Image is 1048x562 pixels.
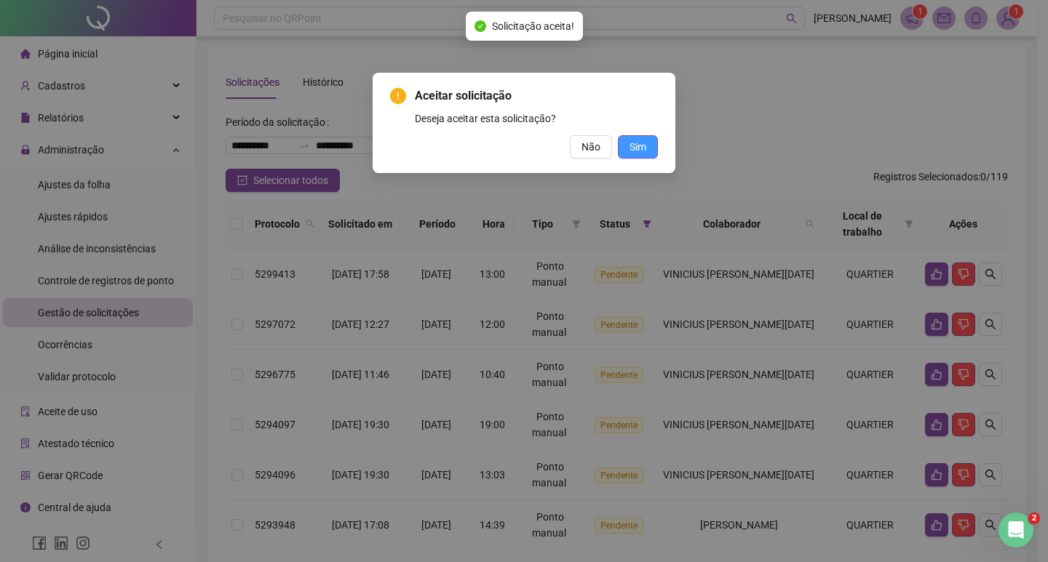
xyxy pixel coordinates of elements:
[475,20,486,32] span: check-circle
[618,135,658,158] button: Sim
[999,513,1033,547] iframe: Intercom live chat
[415,111,658,127] div: Deseja aceitar esta solicitação?
[1028,513,1040,524] span: 2
[570,135,612,158] button: Não
[581,139,600,155] span: Não
[630,139,646,155] span: Sim
[492,18,574,34] span: Solicitação aceita!
[415,87,658,105] span: Aceitar solicitação
[390,88,406,104] span: exclamation-circle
